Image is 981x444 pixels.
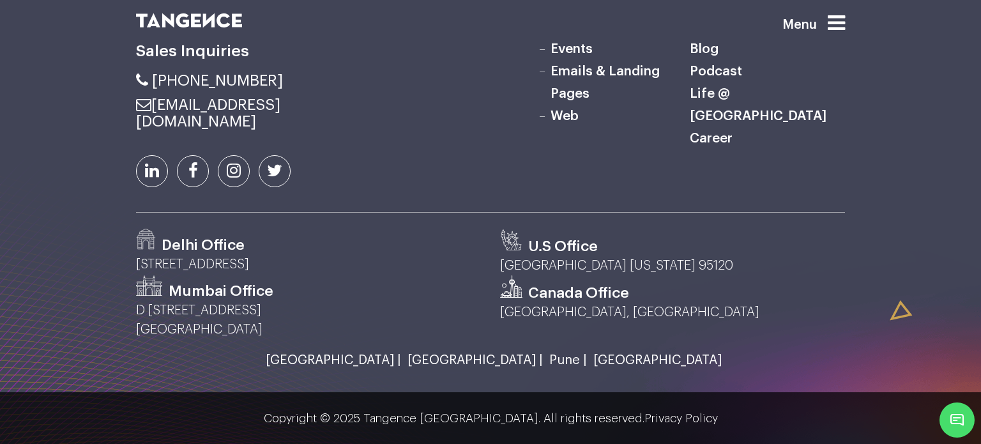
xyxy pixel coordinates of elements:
[259,353,401,367] a: [GEOGRAPHIC_DATA] |
[136,73,283,88] a: [PHONE_NUMBER]
[136,97,280,129] a: [EMAIL_ADDRESS][DOMAIN_NAME]
[500,303,845,322] p: [GEOGRAPHIC_DATA], [GEOGRAPHIC_DATA]
[136,275,163,296] img: Path-530.png
[551,109,579,123] a: Web
[644,413,718,424] a: Privacy Policy
[136,38,360,65] h6: Sales Inquiries
[162,236,245,255] h3: Delhi Office
[169,282,273,301] h3: Mumbai Office
[690,132,733,145] a: Career
[528,237,598,256] h3: U.S Office
[152,73,283,88] span: [PHONE_NUMBER]
[136,255,481,274] p: [STREET_ADDRESS]
[939,402,975,438] span: Chat Widget
[136,229,156,250] img: Path-529.png
[500,256,845,275] p: [GEOGRAPHIC_DATA] [US_STATE] 95120
[528,284,629,303] h3: Canada Office
[401,353,543,367] a: [GEOGRAPHIC_DATA] |
[500,229,522,251] img: us.svg
[690,42,719,56] a: Blog
[500,275,522,298] img: canada.svg
[690,65,742,78] a: Podcast
[136,301,481,339] p: D [STREET_ADDRESS] [GEOGRAPHIC_DATA]
[551,65,660,100] a: Emails & Landing Pages
[551,42,593,56] a: Events
[543,353,587,367] a: Pune |
[587,353,722,367] a: [GEOGRAPHIC_DATA]
[690,87,826,123] a: Life @ [GEOGRAPHIC_DATA]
